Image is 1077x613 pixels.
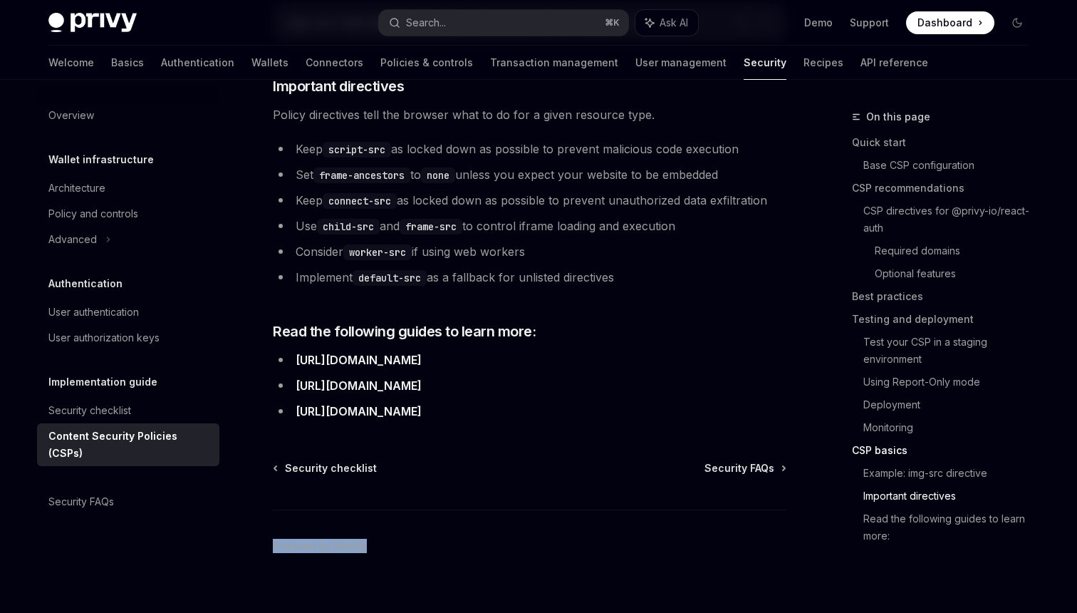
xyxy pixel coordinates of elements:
[161,46,234,80] a: Authentication
[660,16,688,30] span: Ask AI
[37,103,219,128] a: Overview
[863,154,1040,177] a: Base CSP configuration
[863,200,1040,239] a: CSP directives for @privy-io/react-auth
[704,461,774,475] span: Security FAQs
[48,304,139,321] div: User authentication
[406,14,446,31] div: Search...
[296,378,422,393] a: [URL][DOMAIN_NAME]
[273,321,536,341] span: Read the following guides to learn more:
[37,175,219,201] a: Architecture
[804,16,833,30] a: Demo
[48,374,157,391] h5: Implementation guide
[251,46,288,80] a: Wallets
[323,142,391,158] code: script-src
[803,46,843,80] a: Recipes
[37,299,219,325] a: User authentication
[37,398,219,423] a: Security checklist
[273,139,786,159] li: Keep as locked down as possible to prevent malicious code execution
[875,239,1040,262] a: Required domains
[400,219,462,235] code: frame-src
[852,131,1040,154] a: Quick start
[273,216,786,236] li: Use and to control iframe loading and execution
[863,485,1040,508] a: Important directives
[863,416,1040,439] a: Monitoring
[48,275,123,292] h5: Authentication
[866,108,930,125] span: On this page
[273,190,786,210] li: Keep as locked down as possible to prevent unauthorized data exfiltration
[37,201,219,227] a: Policy and controls
[343,244,412,260] code: worker-src
[306,46,363,80] a: Connectors
[323,193,397,209] code: connect-src
[37,325,219,351] a: User authorization keys
[875,262,1040,285] a: Optional features
[353,270,427,286] code: default-src
[852,177,1040,200] a: CSP recommendations
[317,219,380,235] code: child-src
[48,205,138,222] div: Policy and controls
[48,428,211,462] div: Content Security Policies (CSPs)
[863,462,1040,485] a: Example: img-src directive
[274,461,377,475] a: Security checklist
[1006,11,1029,34] button: Toggle dark mode
[48,402,131,419] div: Security checklist
[273,242,786,262] li: Consider if using web workers
[48,180,105,197] div: Architecture
[852,285,1040,308] a: Best practices
[273,267,786,287] li: Implement as a fallback for unlisted directives
[380,46,473,80] a: Policies & controls
[863,371,1040,393] a: Using Report-Only mode
[863,393,1040,416] a: Deployment
[48,46,94,80] a: Welcome
[704,461,785,475] a: Security FAQs
[860,46,928,80] a: API reference
[379,10,628,36] button: Search...⌘K
[48,151,154,168] h5: Wallet infrastructure
[850,16,889,30] a: Support
[273,539,367,553] a: Powered by Mintlify
[48,231,97,248] div: Advanced
[490,46,618,80] a: Transaction management
[906,11,994,34] a: Dashboard
[863,508,1040,547] a: Read the following guides to learn more:
[917,16,972,30] span: Dashboard
[635,10,698,36] button: Ask AI
[296,404,422,419] a: [URL][DOMAIN_NAME]
[744,46,786,80] a: Security
[852,308,1040,331] a: Testing and deployment
[48,107,94,124] div: Overview
[48,329,160,346] div: User authorization keys
[273,105,786,125] span: Policy directives tell the browser what to do for a given resource type.
[111,46,144,80] a: Basics
[863,331,1040,371] a: Test your CSP in a staging environment
[421,168,455,183] code: none
[48,13,137,33] img: dark logo
[852,439,1040,462] a: CSP basics
[48,493,114,510] div: Security FAQs
[273,165,786,185] li: Set to unless you expect your website to be embedded
[635,46,727,80] a: User management
[296,353,422,368] a: [URL][DOMAIN_NAME]
[273,76,404,96] span: Important directives
[37,423,219,466] a: Content Security Policies (CSPs)
[285,461,377,475] span: Security checklist
[605,17,620,29] span: ⌘ K
[313,168,410,183] code: frame-ancestors
[37,489,219,515] a: Security FAQs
